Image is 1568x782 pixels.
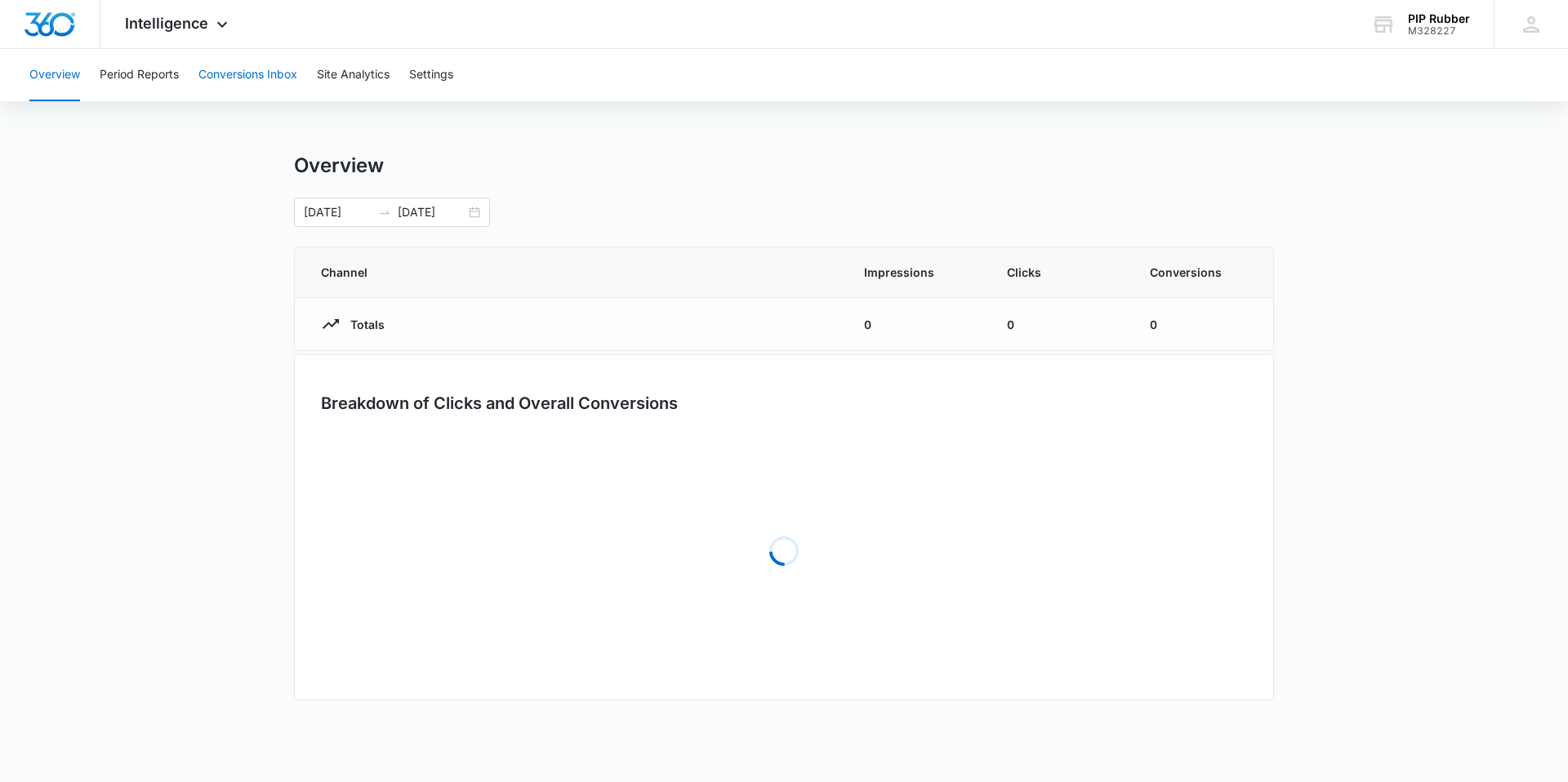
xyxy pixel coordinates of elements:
div: account id [1408,25,1470,37]
h1: Overview [294,153,384,178]
div: account name [1408,12,1470,25]
input: Start date [304,203,372,221]
span: Impressions [864,264,968,281]
span: to [378,206,391,219]
td: 0 [1130,298,1273,351]
td: 0 [987,298,1130,351]
td: 0 [844,298,987,351]
span: Channel [321,264,825,281]
h3: Breakdown of Clicks and Overall Conversions [321,391,678,415]
span: swap-right [378,206,391,219]
span: Intelligence [125,15,208,32]
span: Conversions [1150,264,1247,281]
button: Settings [409,49,453,101]
p: Totals [341,316,385,333]
button: Conversions Inbox [198,49,297,101]
input: End date [398,203,465,221]
button: Overview [29,49,80,101]
span: Clicks [1007,264,1111,281]
button: Period Reports [100,49,179,101]
button: Site Analytics [317,49,390,101]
